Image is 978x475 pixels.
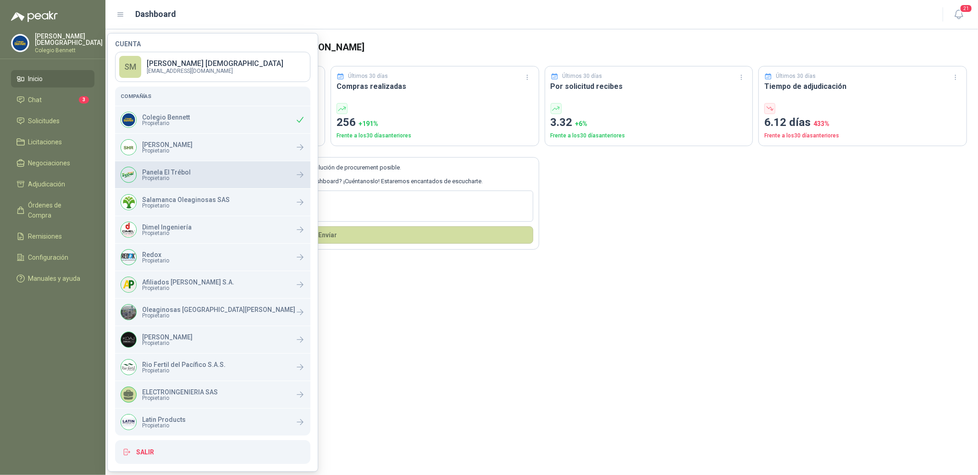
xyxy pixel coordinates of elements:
p: [PERSON_NAME] [DEMOGRAPHIC_DATA] [147,60,283,67]
span: Órdenes de Compra [28,200,86,220]
a: Chat3 [11,91,94,109]
img: Company Logo [121,360,136,375]
a: Company Logo[PERSON_NAME]Propietario [115,134,310,161]
p: Frente a los 30 días anteriores [764,131,961,140]
p: 3.32 [551,114,747,131]
a: Company LogoAfiliados [PERSON_NAME] S.A.Propietario [115,271,310,298]
p: Latin Products [142,416,186,423]
span: Propietario [142,368,226,373]
p: [PERSON_NAME] [DEMOGRAPHIC_DATA] [35,33,103,46]
span: + 191 % [359,120,378,127]
img: Logo peakr [11,11,58,22]
span: 3 [79,96,89,104]
span: 21 [960,4,972,13]
span: Remisiones [28,231,62,241]
img: Company Logo [121,112,136,127]
span: Propietario [142,313,295,318]
p: [PERSON_NAME] [142,334,193,340]
a: Company LogoRio Fertil del Pacífico S.A.S.Propietario [115,354,310,381]
a: Configuración [11,249,94,266]
span: Propietario [142,120,190,126]
p: Salamanca Oleaginosas SAS [142,197,230,203]
p: Panela El Trébol [142,169,191,175]
span: Inicio [28,74,43,84]
p: ELECTROINGENIERIA SAS [142,389,218,395]
p: 256 [337,114,533,131]
img: Company Logo [121,195,136,210]
button: Salir [115,440,310,464]
p: Frente a los 30 días anteriores [337,131,533,140]
span: + 6 % [575,120,588,127]
h3: Bienvenido de [DEMOGRAPHIC_DATA][PERSON_NAME] [131,40,967,55]
h3: Compras realizadas [337,81,533,92]
div: Company LogoColegio BennettPropietario [115,106,310,133]
span: 433 % [813,120,829,127]
p: Afiliados [PERSON_NAME] S.A. [142,279,234,285]
img: Company Logo [121,277,136,292]
p: Últimos 30 días [776,72,816,81]
a: Company LogoLatin ProductsPropietario [115,409,310,436]
p: Frente a los 30 días anteriores [551,131,747,140]
a: ELECTROINGENIERIA SASPropietario [115,381,310,408]
span: Licitaciones [28,137,62,147]
p: Últimos 30 días [562,72,602,81]
span: Negociaciones [28,158,71,168]
p: Últimos 30 días [348,72,388,81]
span: Propietario [142,423,186,428]
button: 21 [950,6,967,23]
span: Solicitudes [28,116,60,126]
span: Propietario [142,230,192,236]
p: [EMAIL_ADDRESS][DOMAIN_NAME] [147,68,283,74]
img: Company Logo [121,167,136,182]
p: 6.12 días [764,114,961,131]
p: Colegio Bennett [142,114,190,120]
a: SM[PERSON_NAME] [DEMOGRAPHIC_DATA][EMAIL_ADDRESS][DOMAIN_NAME] [115,52,310,82]
div: SM [119,56,141,78]
a: Inicio [11,70,94,87]
a: Remisiones [11,228,94,245]
span: Adjudicación [28,179,66,189]
a: Company Logo[PERSON_NAME]Propietario [115,326,310,353]
a: Adjudicación [11,175,94,193]
img: Company Logo [121,250,136,265]
a: Company LogoPanela El TrébolPropietario [115,161,310,188]
img: Company Logo [121,415,136,430]
div: Company LogoSalamanca Oleaginosas SASPropietario [115,189,310,216]
span: Configuración [28,252,69,262]
h5: Compañías [121,92,305,100]
a: Órdenes de Compra [11,197,94,224]
p: Rio Fertil del Pacífico S.A.S. [142,361,226,368]
a: Company LogoDimel IngenieríaPropietario [115,216,310,243]
span: Propietario [142,175,191,181]
span: Propietario [142,285,234,291]
img: Company Logo [121,140,136,155]
a: Company LogoRedoxPropietario [115,244,310,271]
span: Propietario [142,148,193,153]
p: Dimel Ingeniería [142,224,192,230]
a: Licitaciones [11,133,94,151]
span: Propietario [142,340,193,346]
span: Manuales y ayuda [28,273,81,284]
img: Company Logo [121,305,136,320]
img: Company Logo [121,332,136,347]
h3: Tiempo de adjudicación [764,81,961,92]
h1: Dashboard [136,8,177,21]
h4: Cuenta [115,41,310,47]
p: Oleaginosas [GEOGRAPHIC_DATA][PERSON_NAME] [142,306,295,313]
p: [PERSON_NAME] [142,142,193,148]
a: Negociaciones [11,154,94,172]
img: Company Logo [121,222,136,237]
span: Propietario [142,203,230,208]
a: Manuales y ayuda [11,270,94,287]
p: Redox [142,251,169,258]
span: Chat [28,95,42,105]
a: Solicitudes [11,112,94,130]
